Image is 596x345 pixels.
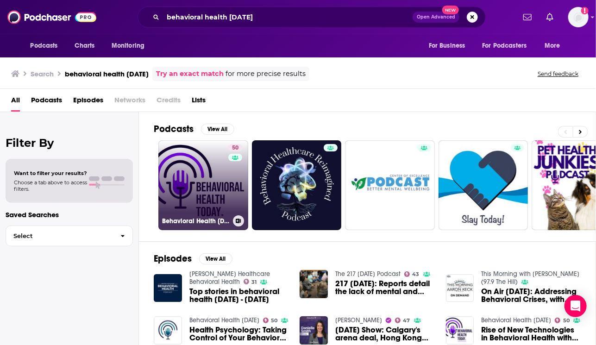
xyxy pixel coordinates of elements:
[11,93,20,112] a: All
[446,316,474,345] img: Rise of New Technologies in Behavioral Health with John Cray – Episode 238
[154,123,234,135] a: PodcastsView All
[271,319,277,323] span: 50
[189,270,270,286] a: Becker's Healthcare Behavioral Health
[199,253,232,264] button: View All
[154,274,182,302] img: Top stories in behavioral health today - June 22
[263,318,278,323] a: 50
[14,170,87,176] span: Want to filter your results?
[251,280,257,284] span: 31
[568,7,589,27] button: Show profile menu
[545,39,560,52] span: More
[535,70,581,78] button: Send feedback
[6,136,133,150] h2: Filter By
[555,318,570,323] a: 50
[158,140,248,230] a: 50Behavioral Health [DATE]
[154,123,194,135] h2: Podcasts
[226,69,306,79] span: for more precise results
[7,8,96,26] img: Podchaser - Follow, Share and Rate Podcasts
[73,93,103,112] a: Episodes
[563,319,570,323] span: 50
[442,6,459,14] span: New
[483,39,527,52] span: For Podcasters
[335,326,435,342] span: [DATE] Show: Calgary's arena deal, Hong Kong riots, Earth Overshoot Day, and CODAC Behavioral Hea...
[413,272,420,276] span: 43
[6,210,133,219] p: Saved Searches
[65,69,149,78] h3: behavioral health [DATE]
[565,295,587,317] div: Open Intercom Messenger
[192,93,206,112] a: Lists
[568,7,589,27] span: Logged in as rpearson
[112,39,144,52] span: Monitoring
[335,316,382,324] a: Danielle Smith
[335,280,435,295] a: 217 Today: Reports detail the lack of mental and behavioral health providers for northern Illinoi...
[477,37,540,55] button: open menu
[581,7,589,14] svg: Add a profile image
[156,69,224,79] a: Try an exact match
[429,39,465,52] span: For Business
[403,319,410,323] span: 47
[138,6,486,28] div: Search podcasts, credits, & more...
[162,217,229,225] h3: Behavioral Health [DATE]
[481,316,551,324] a: Behavioral Health Today
[446,274,474,302] img: On Air Today: Addressing Behavioral Crises, with Alliance Health
[154,253,192,264] h2: Episodes
[520,9,535,25] a: Show notifications dropdown
[538,37,572,55] button: open menu
[300,270,328,298] img: 217 Today: Reports detail the lack of mental and behavioral health providers for northern Illinoi...
[417,15,455,19] span: Open Advanced
[24,37,70,55] button: open menu
[543,9,557,25] a: Show notifications dropdown
[232,144,238,153] span: 50
[105,37,157,55] button: open menu
[413,12,459,23] button: Open AdvancedNew
[6,226,133,246] button: Select
[157,93,181,112] span: Credits
[481,326,581,342] a: Rise of New Technologies in Behavioral Health with John Cray – Episode 238
[395,318,410,323] a: 47
[154,316,182,345] img: Health Psychology: Taking Control of Your Behavioral Health - Episode 1
[568,7,589,27] img: User Profile
[422,37,477,55] button: open menu
[335,270,401,278] a: The 217 Today Podcast
[481,288,581,303] a: On Air Today: Addressing Behavioral Crises, with Alliance Health
[201,124,234,135] button: View All
[114,93,145,112] span: Networks
[189,316,259,324] a: Behavioral Health Today
[335,326,435,342] a: Today's Show: Calgary's arena deal, Hong Kong riots, Earth Overshoot Day, and CODAC Behavioral He...
[244,279,257,284] a: 31
[31,69,54,78] h3: Search
[189,288,289,303] a: Top stories in behavioral health today - June 22
[481,288,581,303] span: On Air [DATE]: Addressing Behavioral Crises, with Alliance Health
[404,271,420,277] a: 43
[31,39,58,52] span: Podcasts
[189,288,289,303] span: Top stories in behavioral health [DATE] - [DATE]
[6,233,113,239] span: Select
[31,93,62,112] a: Podcasts
[481,326,581,342] span: Rise of New Technologies in Behavioral Health with [PERSON_NAME] – Episode 238
[14,179,87,192] span: Choose a tab above to access filters.
[228,144,242,151] a: 50
[481,270,579,286] a: This Morning with Aaron Keck (97.9 The Hill)
[154,253,232,264] a: EpisodesView All
[300,316,328,345] img: Today's Show: Calgary's arena deal, Hong Kong riots, Earth Overshoot Day, and CODAC Behavioral He...
[75,39,95,52] span: Charts
[335,280,435,295] span: 217 [DATE]: Reports detail the lack of mental and behavioral health providers for northern [US_ST...
[69,37,100,55] a: Charts
[189,326,289,342] a: Health Psychology: Taking Control of Your Behavioral Health - Episode 1
[163,10,413,25] input: Search podcasts, credits, & more...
